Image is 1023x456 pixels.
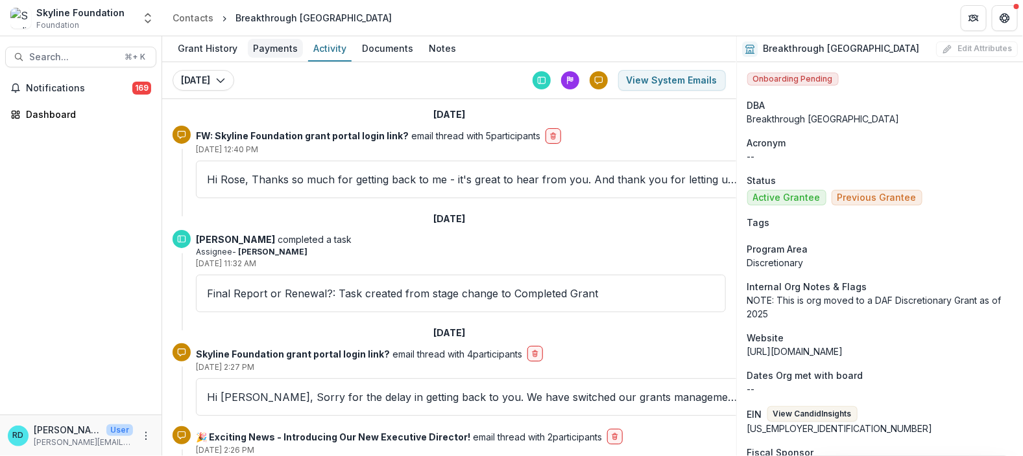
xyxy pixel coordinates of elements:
[173,70,234,91] button: [DATE]
[13,431,24,440] div: Raquel Donoso
[173,39,243,58] div: Grant History
[747,73,839,85] span: Onboarding Pending
[747,422,1013,435] div: [US_EMPLOYER_IDENTIFICATION_NUMBER]
[424,39,461,58] div: Notes
[248,39,303,58] div: Payments
[747,293,1013,321] p: NOTE: This is org moved to a DAF Discretionary Grant as of 2025
[433,214,465,225] h2: [DATE]
[207,172,738,187] p: Hi Rose, Thanks so much for getting back to me - it's great to hear from you. And thank you for l...
[196,144,749,155] p: [DATE] 12:40 PM
[747,382,1013,396] p: --
[238,247,307,256] strong: [PERSON_NAME]
[196,347,522,361] p: email thread with 4 participants
[546,128,561,144] button: delete-button
[167,8,397,27] nav: breadcrumb
[747,216,770,229] span: Tags
[747,369,863,382] span: Dates Org met with board
[122,50,148,64] div: ⌘ + K
[747,136,786,150] span: Acronym
[607,429,623,444] button: delete-button
[139,5,157,31] button: Open entity switcher
[837,192,917,203] span: Previous Grantee
[138,428,154,444] button: More
[207,389,738,405] p: Hi [PERSON_NAME], Sorry for the delay in getting back to you. We have switched our grants managem...
[961,5,987,31] button: Partners
[763,43,919,54] h2: Breakthrough [GEOGRAPHIC_DATA]
[248,36,303,62] a: Payments
[5,78,156,98] button: Notifications169
[196,348,390,359] strong: Skyline Foundation grant portal login link?
[747,407,762,421] p: EIN
[196,234,275,245] strong: [PERSON_NAME]
[196,430,602,444] p: email thread with 2 participants
[196,129,540,142] p: email thread with 5 participants
[196,130,409,141] strong: FW: Skyline Foundation grant portal login link?
[527,346,543,361] button: delete-button
[747,150,1013,163] p: --
[992,5,1018,31] button: Get Help
[747,242,808,256] span: Program Area
[196,258,726,269] p: [DATE] 11:32 AM
[308,36,352,62] a: Activity
[747,174,776,187] span: Status
[308,39,352,58] div: Activity
[747,256,1013,269] p: Discretionary
[132,82,151,95] span: 169
[173,36,243,62] a: Grant History
[424,36,461,62] a: Notes
[747,331,784,345] span: Website
[5,47,156,67] button: Search...
[747,280,867,293] span: Internal Org Notes & Flags
[5,104,156,125] a: Dashboard
[753,192,821,203] span: Active Grantee
[29,52,117,63] span: Search...
[106,424,133,436] p: User
[936,41,1018,57] button: Edit Attributes
[26,83,132,94] span: Notifications
[433,328,465,339] h2: [DATE]
[196,361,749,373] p: [DATE] 2:27 PM
[173,11,213,25] div: Contacts
[357,36,418,62] a: Documents
[196,444,749,456] p: [DATE] 2:26 PM
[235,11,392,25] div: Breakthrough [GEOGRAPHIC_DATA]
[34,423,101,437] p: [PERSON_NAME]
[618,70,726,91] button: View System Emails
[26,108,146,121] div: Dashboard
[196,431,470,442] strong: 🎉 Exciting News - Introducing Our New Executive Director!
[747,346,843,357] a: [URL][DOMAIN_NAME]
[747,112,1013,126] div: Breakthrough [GEOGRAPHIC_DATA]
[196,233,726,246] p: completed a task
[36,19,79,31] span: Foundation
[767,406,858,422] button: View CandidInsights
[10,8,31,28] img: Skyline Foundation
[433,109,465,120] h2: [DATE]
[167,8,219,27] a: Contacts
[747,98,765,112] span: DBA
[36,6,125,19] div: Skyline Foundation
[196,246,726,258] p: Assignee-
[34,437,133,448] p: [PERSON_NAME][EMAIL_ADDRESS][DOMAIN_NAME]
[357,39,418,58] div: Documents
[207,286,715,301] p: Final Report or Renewal?: Task created from stage change to Completed Grant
